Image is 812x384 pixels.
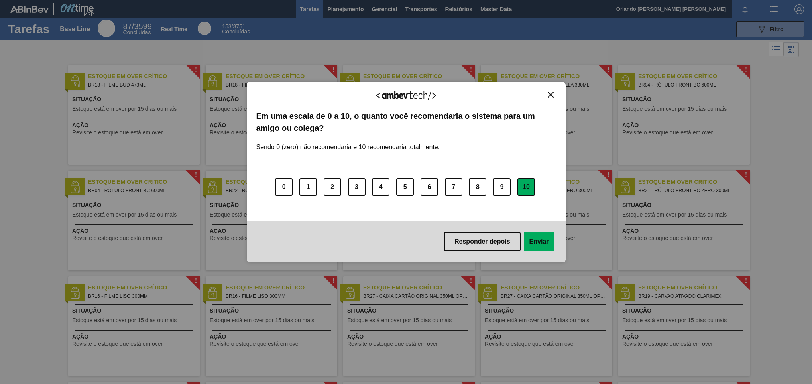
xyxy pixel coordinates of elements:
[396,178,414,196] button: 5
[444,232,521,251] button: Responder depois
[348,178,366,196] button: 3
[493,178,511,196] button: 9
[256,134,440,151] label: Sendo 0 (zero) não recomendaria e 10 recomendaria totalmente.
[517,178,535,196] button: 10
[548,92,554,98] img: Close
[545,91,556,98] button: Close
[256,110,556,134] label: Em uma escala de 0 a 10, o quanto você recomendaria o sistema para um amigo ou colega?
[421,178,438,196] button: 6
[445,178,462,196] button: 7
[324,178,341,196] button: 2
[376,91,436,100] img: Logo Ambevtech
[469,178,486,196] button: 8
[299,178,317,196] button: 1
[524,232,554,251] button: Enviar
[275,178,293,196] button: 0
[372,178,389,196] button: 4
